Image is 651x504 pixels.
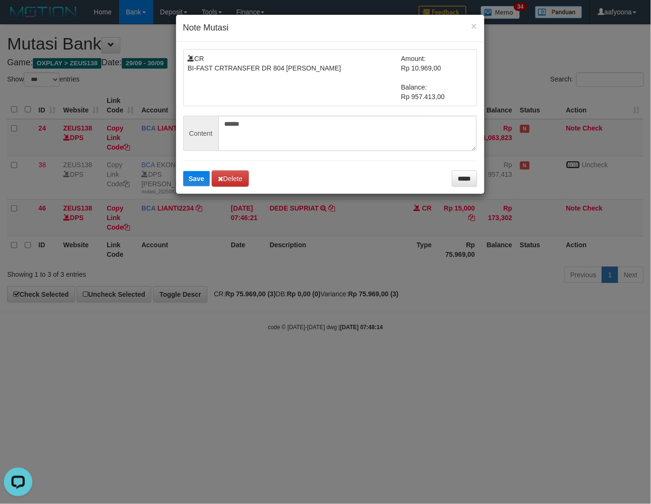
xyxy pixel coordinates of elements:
[183,116,218,151] span: Content
[183,22,477,34] h4: Note Mutasi
[401,54,473,101] td: Amount: Rp 10.969,00 Balance: Rp 957.413,00
[183,171,210,186] button: Save
[471,21,477,31] button: ×
[212,171,248,187] button: Delete
[218,175,242,182] span: Delete
[4,4,32,32] button: Open LiveChat chat widget
[188,54,402,101] td: CR BI-FAST CRTRANSFER DR 804 [PERSON_NAME]
[189,175,205,182] span: Save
